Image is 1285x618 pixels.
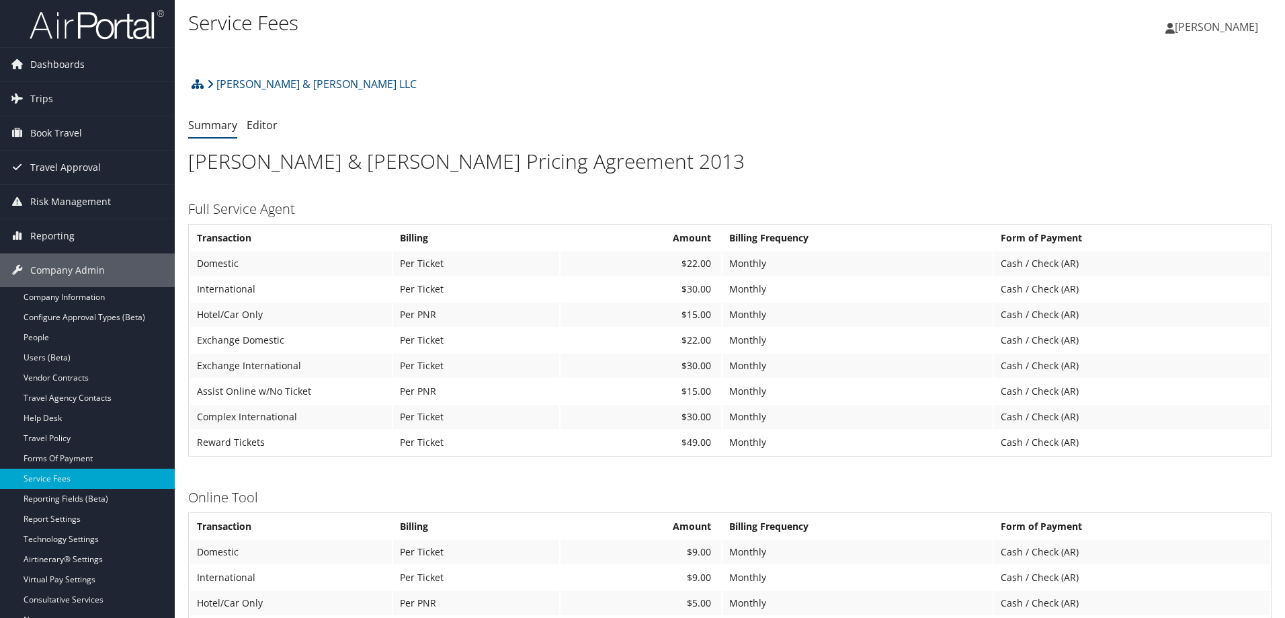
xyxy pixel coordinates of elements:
[561,591,721,615] td: $5.00
[722,354,993,378] td: Monthly
[561,540,721,564] td: $9.00
[190,514,392,539] th: Transaction
[722,540,993,564] td: Monthly
[190,379,392,403] td: Assist Online w/No Ticket
[30,185,111,219] span: Risk Management
[722,277,993,301] td: Monthly
[207,71,417,98] a: [PERSON_NAME] & [PERSON_NAME] LLC
[994,566,1270,590] td: Cash / Check (AR)
[393,379,559,403] td: Per PNR
[994,430,1270,455] td: Cash / Check (AR)
[722,226,993,250] th: Billing Frequency
[190,566,392,590] td: International
[994,354,1270,378] td: Cash / Check (AR)
[393,591,559,615] td: Per PNR
[994,379,1270,403] td: Cash / Check (AR)
[190,252,392,276] td: Domestic
[994,226,1270,250] th: Form of Payment
[561,514,721,539] th: Amount
[393,354,559,378] td: Per Ticket
[722,591,993,615] td: Monthly
[393,430,559,455] td: Per Ticket
[561,226,721,250] th: Amount
[1165,7,1272,47] a: [PERSON_NAME]
[994,405,1270,429] td: Cash / Check (AR)
[188,147,1272,176] h1: [PERSON_NAME] & [PERSON_NAME] Pricing Agreement 2013
[994,277,1270,301] td: Cash / Check (AR)
[247,118,278,132] a: Editor
[561,252,721,276] td: $22.00
[190,226,392,250] th: Transaction
[393,277,559,301] td: Per Ticket
[994,591,1270,615] td: Cash / Check (AR)
[393,514,559,539] th: Billing
[561,430,721,455] td: $49.00
[722,252,993,276] td: Monthly
[561,405,721,429] td: $30.00
[393,566,559,590] td: Per Ticket
[994,328,1270,352] td: Cash / Check (AR)
[393,303,559,327] td: Per PNR
[393,226,559,250] th: Billing
[722,514,993,539] th: Billing Frequency
[722,566,993,590] td: Monthly
[190,430,392,455] td: Reward Tickets
[393,405,559,429] td: Per Ticket
[994,514,1270,539] th: Form of Payment
[188,118,237,132] a: Summary
[30,116,82,150] span: Book Travel
[561,303,721,327] td: $15.00
[393,328,559,352] td: Per Ticket
[190,303,392,327] td: Hotel/Car Only
[190,405,392,429] td: Complex International
[561,566,721,590] td: $9.00
[393,252,559,276] td: Per Ticket
[190,354,392,378] td: Exchange International
[994,252,1270,276] td: Cash / Check (AR)
[190,328,392,352] td: Exchange Domestic
[722,328,993,352] td: Monthly
[188,488,1272,507] h3: Online Tool
[30,219,75,253] span: Reporting
[30,82,53,116] span: Trips
[30,151,101,184] span: Travel Approval
[994,303,1270,327] td: Cash / Check (AR)
[188,200,1272,219] h3: Full Service Agent
[722,430,993,455] td: Monthly
[188,9,911,37] h1: Service Fees
[1175,20,1258,34] span: [PERSON_NAME]
[722,379,993,403] td: Monthly
[722,303,993,327] td: Monthly
[393,540,559,564] td: Per Ticket
[561,277,721,301] td: $30.00
[190,591,392,615] td: Hotel/Car Only
[994,540,1270,564] td: Cash / Check (AR)
[190,277,392,301] td: International
[30,48,85,81] span: Dashboards
[561,354,721,378] td: $30.00
[30,9,164,40] img: airportal-logo.png
[30,254,105,287] span: Company Admin
[561,379,721,403] td: $15.00
[561,328,721,352] td: $22.00
[722,405,993,429] td: Monthly
[190,540,392,564] td: Domestic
